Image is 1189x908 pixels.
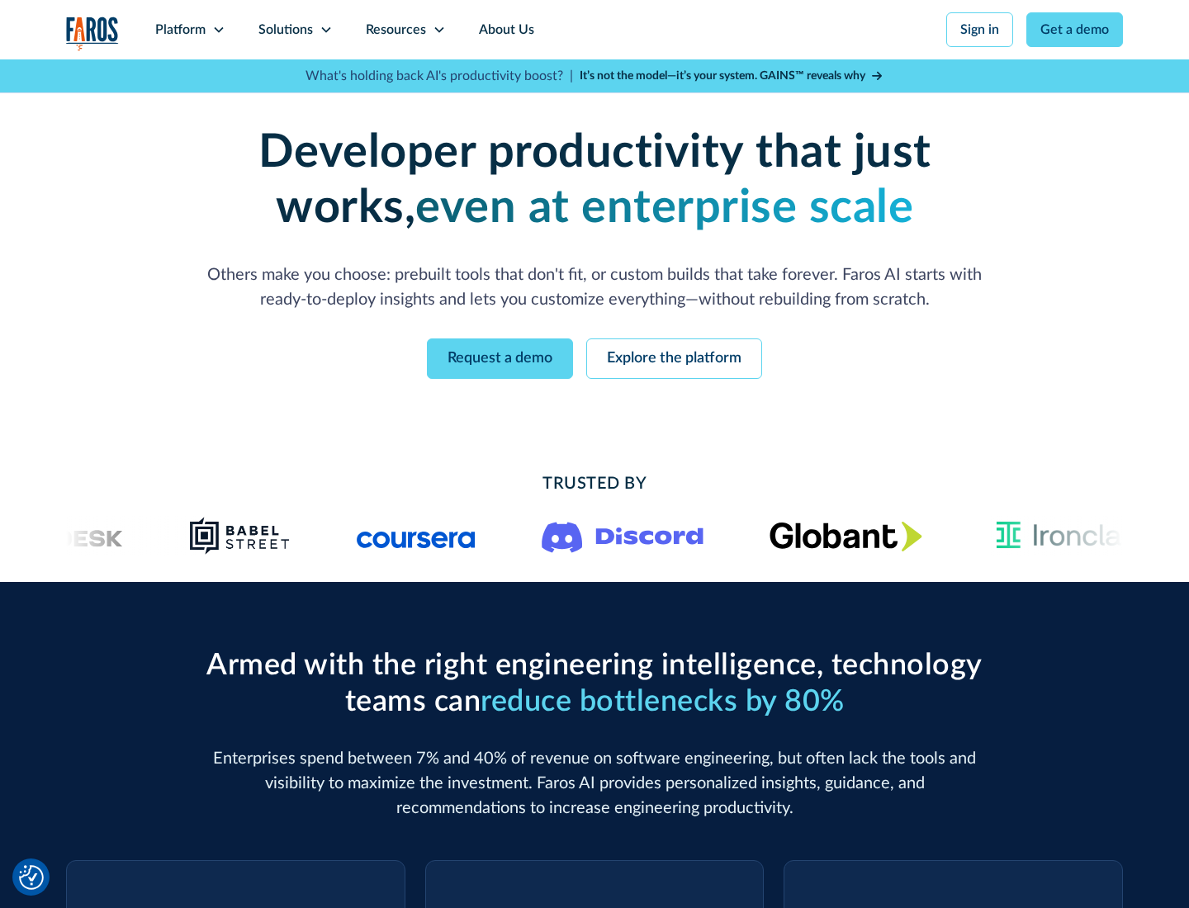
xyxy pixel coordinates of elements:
img: Logo of the analytics and reporting company Faros. [66,17,119,50]
p: What's holding back AI's productivity boost? | [306,66,573,86]
img: Globant's logo [770,521,922,551]
a: Request a demo [427,338,573,379]
div: Platform [155,20,206,40]
img: Babel Street logo png [189,516,291,556]
a: Get a demo [1026,12,1123,47]
button: Cookie Settings [19,865,44,890]
img: Logo of the online learning platform Coursera. [357,523,476,549]
strong: even at enterprise scale [415,185,913,231]
img: Logo of the communication platform Discord. [542,518,703,553]
a: Sign in [946,12,1013,47]
h2: Trusted By [198,471,991,496]
img: Revisit consent button [19,865,44,890]
p: Enterprises spend between 7% and 40% of revenue on software engineering, but often lack the tools... [198,746,991,821]
h2: Armed with the right engineering intelligence, technology teams can [198,648,991,719]
img: Ironclad Logo [988,516,1144,556]
strong: It’s not the model—it’s your system. GAINS™ reveals why [580,70,865,82]
a: It’s not the model—it’s your system. GAINS™ reveals why [580,68,883,85]
p: Others make you choose: prebuilt tools that don't fit, or custom builds that take forever. Faros ... [198,262,991,312]
strong: Developer productivity that just works, [258,130,931,231]
div: Solutions [258,20,313,40]
span: reduce bottlenecks by 80% [481,687,845,716]
a: Explore the platform [586,338,762,379]
a: home [66,17,119,50]
div: Resources [366,20,426,40]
